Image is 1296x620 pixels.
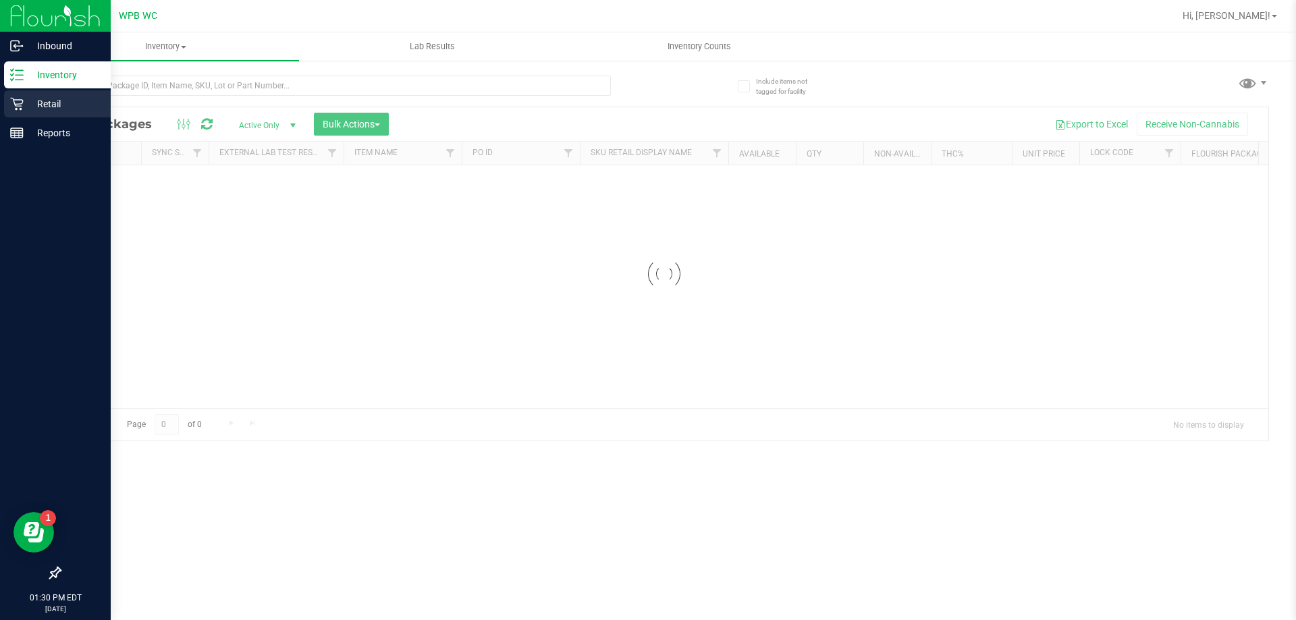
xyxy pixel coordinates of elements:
[299,32,566,61] a: Lab Results
[24,38,105,54] p: Inbound
[32,40,299,53] span: Inventory
[119,10,157,22] span: WPB WC
[10,97,24,111] inline-svg: Retail
[24,96,105,112] p: Retail
[24,67,105,83] p: Inventory
[391,40,473,53] span: Lab Results
[32,32,299,61] a: Inventory
[1183,10,1270,21] span: Hi, [PERSON_NAME]!
[40,510,56,526] iframe: Resource center unread badge
[566,32,832,61] a: Inventory Counts
[6,592,105,604] p: 01:30 PM EDT
[649,40,749,53] span: Inventory Counts
[6,604,105,614] p: [DATE]
[59,76,611,96] input: Search Package ID, Item Name, SKU, Lot or Part Number...
[756,76,823,96] span: Include items not tagged for facility
[10,39,24,53] inline-svg: Inbound
[24,125,105,141] p: Reports
[10,68,24,82] inline-svg: Inventory
[10,126,24,140] inline-svg: Reports
[13,512,54,553] iframe: Resource center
